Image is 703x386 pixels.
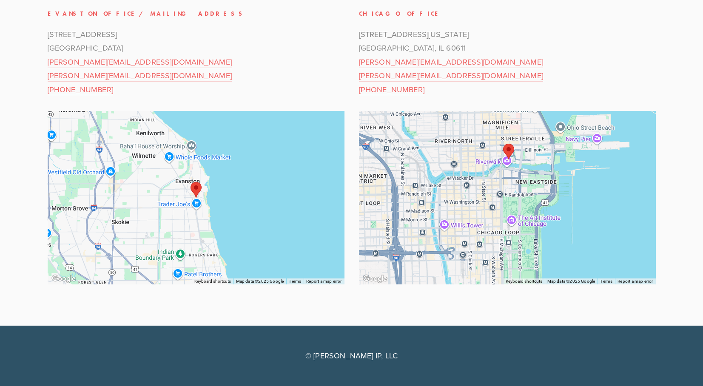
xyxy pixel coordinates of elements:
a: [PERSON_NAME][EMAIL_ADDRESS][DOMAIN_NAME] [359,57,543,68]
h3: Chicago Office [359,8,656,20]
p: © [PERSON_NAME] IP, LLC [48,349,656,363]
a: Report a map error [306,279,342,284]
span: Map data ©2025 Google [236,279,284,284]
img: Google [361,273,389,284]
a: Terms [289,279,301,284]
a: [PERSON_NAME][EMAIL_ADDRESS][DOMAIN_NAME] [48,70,232,82]
button: Keyboard shortcuts [194,278,231,284]
h3: Evanston Office/Mailing Address [48,8,344,20]
a: [PHONE_NUMBER] [359,84,425,96]
a: [PHONE_NUMBER] [48,84,114,96]
a: Report a map error [618,279,653,284]
div: Steger IP 401 North Michigan Avenue Chicago, IL, 60611, United States [503,144,514,159]
a: Open this area in Google Maps (opens a new window) [50,273,78,284]
div: Steger IP 1603 Orrington Ave Suite 600 Evanston, IL 60201, United States [191,182,202,198]
button: Keyboard shortcuts [506,278,542,284]
a: Open this area in Google Maps (opens a new window) [361,273,389,284]
p: [STREET_ADDRESS][US_STATE] [GEOGRAPHIC_DATA], IL 60611 [359,28,656,96]
a: [PERSON_NAME][EMAIL_ADDRESS][DOMAIN_NAME] [48,57,232,68]
a: Terms [600,279,612,284]
img: Google [50,273,78,284]
span: Map data ©2025 Google [547,279,595,284]
a: [PERSON_NAME][EMAIL_ADDRESS][DOMAIN_NAME] [359,70,543,82]
p: [STREET_ADDRESS] [GEOGRAPHIC_DATA] [48,28,344,96]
